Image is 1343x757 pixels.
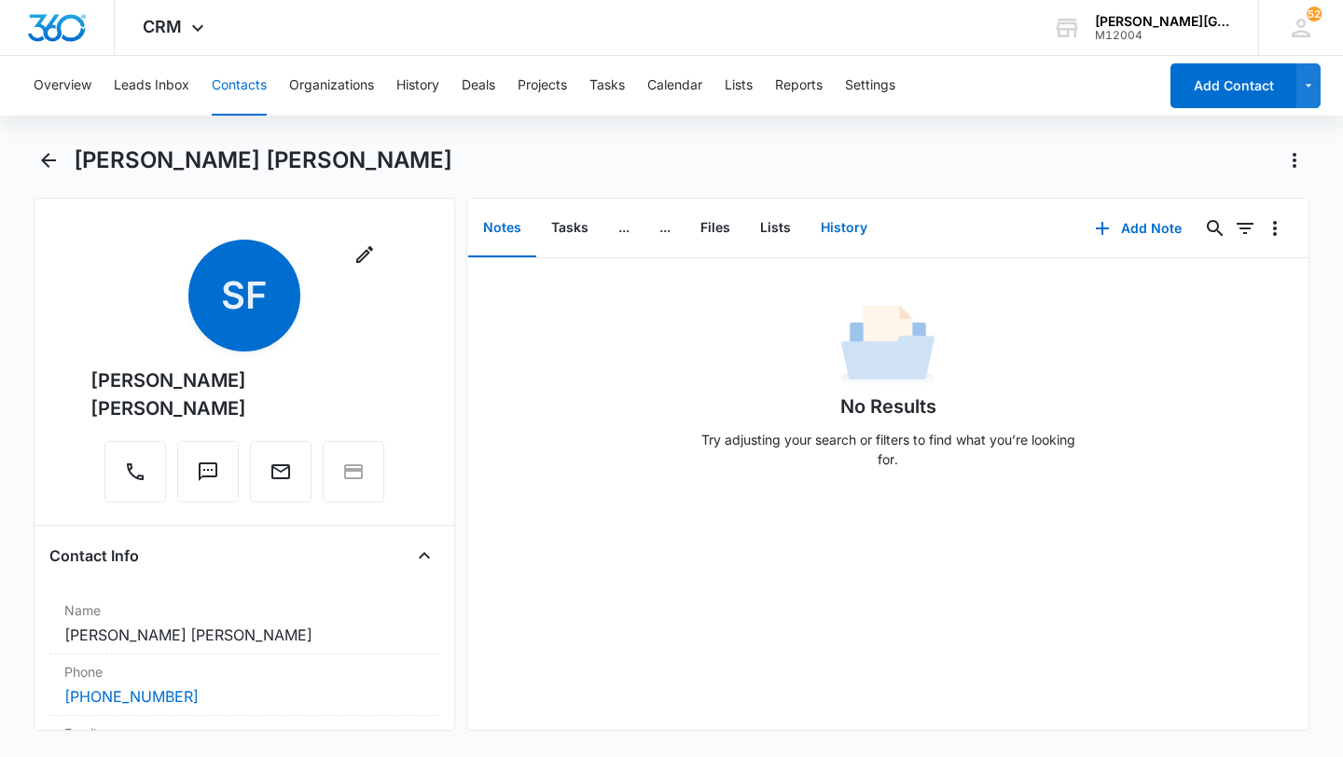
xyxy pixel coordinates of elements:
button: Call [104,441,166,502]
p: Try adjusting your search or filters to find what you’re looking for. [692,430,1084,469]
span: SF [188,240,300,351]
button: Leads Inbox [114,56,189,116]
button: Close [409,541,439,571]
span: CRM [143,17,182,36]
button: Notes [468,200,536,257]
div: notifications count [1307,7,1322,21]
button: Lists [725,56,753,116]
a: Call [104,470,166,486]
dd: [PERSON_NAME] [PERSON_NAME] [64,624,424,646]
button: Settings [845,56,895,116]
div: Phone[PHONE_NUMBER] [49,654,439,716]
button: Lists [745,200,806,257]
label: Email [64,723,424,743]
button: Text [177,441,239,502]
div: Name[PERSON_NAME] [PERSON_NAME] [49,593,439,654]
a: Email [250,470,312,486]
span: 52 [1307,7,1322,21]
button: Files [685,200,745,257]
button: Back [34,145,62,175]
button: Reports [775,56,823,116]
button: Actions [1280,145,1309,175]
label: Name [64,600,424,620]
button: Add Contact [1170,63,1296,108]
h4: Contact Info [49,544,139,567]
button: Tasks [589,56,625,116]
button: Contacts [212,56,267,116]
button: ... [603,200,644,257]
button: Calendar [647,56,702,116]
button: Email [250,441,312,502]
img: No Data [841,299,935,392]
button: Overflow Menu [1260,213,1290,243]
button: ... [644,200,685,257]
a: Text [177,470,239,486]
a: [PHONE_NUMBER] [64,685,199,708]
button: Add Note [1076,206,1200,251]
button: Search... [1200,213,1230,243]
button: History [396,56,439,116]
button: Projects [518,56,567,116]
h1: No Results [840,392,936,420]
button: Deals [462,56,495,116]
h1: [PERSON_NAME] [PERSON_NAME] [74,146,452,174]
div: account name [1095,14,1231,29]
div: [PERSON_NAME] [PERSON_NAME] [90,366,398,422]
button: Overview [34,56,91,116]
button: Filters [1230,213,1260,243]
button: History [806,200,882,257]
button: Tasks [536,200,603,257]
label: Phone [64,662,424,681]
div: account id [1095,29,1231,42]
button: Organizations [289,56,374,116]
